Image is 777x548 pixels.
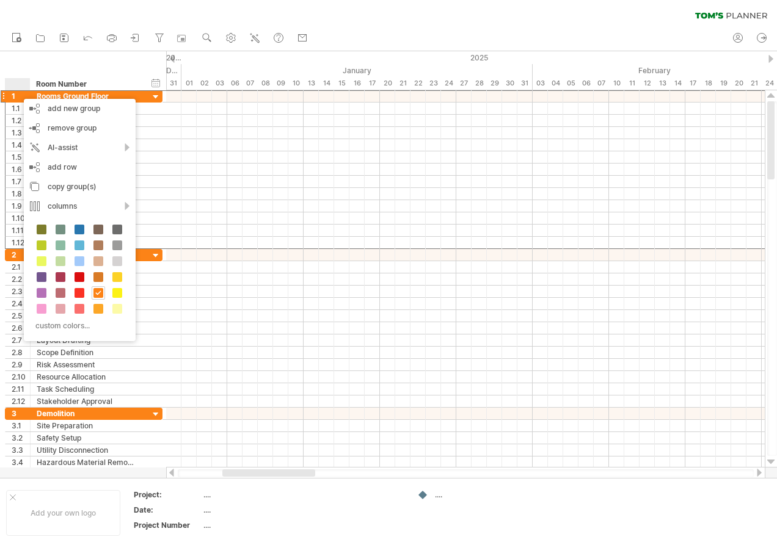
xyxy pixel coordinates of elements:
div: 2.8 [12,347,30,358]
div: Monday, 27 January 2025 [456,77,472,90]
div: Risk Assessment [37,359,137,370]
div: Wednesday, 12 February 2025 [640,77,655,90]
div: 2.10 [12,371,30,383]
div: 2.5 [12,310,30,322]
div: custom colors... [30,317,126,334]
div: Date: [134,505,201,515]
div: Wednesday, 8 January 2025 [258,77,273,90]
div: 2.1 [12,261,30,273]
div: Add your own logo [6,490,120,536]
div: add row [24,157,136,177]
div: 2.11 [12,383,30,395]
div: 3 [12,408,30,419]
div: Wednesday, 29 January 2025 [487,77,502,90]
div: Friday, 24 January 2025 [441,77,456,90]
div: Wednesday, 15 January 2025 [334,77,349,90]
div: Friday, 17 January 2025 [365,77,380,90]
div: Scope Definition [37,347,137,358]
div: 1.7 [12,176,30,187]
span: remove group [48,123,97,132]
div: Friday, 31 January 2025 [517,77,533,90]
div: .... [203,505,306,515]
div: Stakeholder Approval [37,395,137,407]
div: 3.2 [12,432,30,444]
div: 1.4 [12,139,30,151]
div: 1.8 [12,188,30,200]
div: Thursday, 30 January 2025 [502,77,517,90]
div: 1 [12,90,30,102]
div: Monday, 24 February 2025 [762,77,777,90]
div: AI-assist [24,138,136,157]
div: Wednesday, 22 January 2025 [410,77,426,90]
div: Thursday, 6 February 2025 [578,77,594,90]
div: Monday, 10 February 2025 [609,77,624,90]
div: Tuesday, 28 January 2025 [472,77,487,90]
div: Monday, 3 February 2025 [533,77,548,90]
div: 1.10 [12,212,30,224]
div: 1.3 [12,127,30,139]
div: Room Number [36,78,136,90]
div: Monday, 17 February 2025 [685,77,701,90]
div: Wednesday, 5 February 2025 [563,77,578,90]
div: Monday, 13 January 2025 [304,77,319,90]
div: Hazardous Material Removal [37,456,137,468]
div: January 2025 [181,64,533,77]
div: .... [203,489,306,500]
div: 3.3 [12,444,30,456]
div: Rooms Ground Floor [37,90,137,102]
div: Thursday, 20 February 2025 [731,77,746,90]
div: 3.4 [12,456,30,468]
div: 2.7 [12,334,30,346]
div: 2.6 [12,322,30,334]
div: .... [435,489,502,500]
div: 1.6 [12,164,30,175]
div: columns [24,196,136,216]
div: Project: [134,489,201,500]
div: Thursday, 13 February 2025 [655,77,670,90]
div: 1.11 [12,225,30,236]
div: 2.9 [12,359,30,370]
div: Friday, 14 February 2025 [670,77,685,90]
div: .... [203,520,306,530]
div: 3.1 [12,420,30,431]
div: Site Preparation [37,420,137,431]
div: Utility Disconnection [37,444,137,456]
div: Safety Setup [37,432,137,444]
div: 1.1 [12,103,30,114]
div: 1.12 [12,237,30,248]
div: Thursday, 23 January 2025 [426,77,441,90]
div: 2 [12,249,30,261]
div: Thursday, 2 January 2025 [197,77,212,90]
div: 2.2 [12,273,30,285]
div: Friday, 7 February 2025 [594,77,609,90]
div: 1.2 [12,115,30,126]
div: Friday, 3 January 2025 [212,77,227,90]
div: add new group [24,99,136,118]
div: Tuesday, 14 January 2025 [319,77,334,90]
div: copy group(s) [24,177,136,196]
div: Tuesday, 21 January 2025 [395,77,410,90]
div: 2.4 [12,298,30,309]
div: 1.9 [12,200,30,212]
div: Task Scheduling [37,383,137,395]
div: Tuesday, 7 January 2025 [243,77,258,90]
div: Tuesday, 18 February 2025 [701,77,716,90]
div: 2.12 [12,395,30,407]
div: Thursday, 16 January 2025 [349,77,365,90]
div: Friday, 10 January 2025 [288,77,304,90]
div: Project Number [134,520,201,530]
div: Friday, 21 February 2025 [746,77,762,90]
div: Wednesday, 1 January 2025 [181,77,197,90]
div: Demolition [37,408,137,419]
div: 2.3 [12,286,30,297]
div: Tuesday, 31 December 2024 [166,77,181,90]
div: Tuesday, 11 February 2025 [624,77,640,90]
div: 1.5 [12,151,30,163]
div: Thursday, 9 January 2025 [273,77,288,90]
div: Tuesday, 4 February 2025 [548,77,563,90]
div: Monday, 20 January 2025 [380,77,395,90]
div: Wednesday, 19 February 2025 [716,77,731,90]
div: Resource Allocation [37,371,137,383]
div: Monday, 6 January 2025 [227,77,243,90]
